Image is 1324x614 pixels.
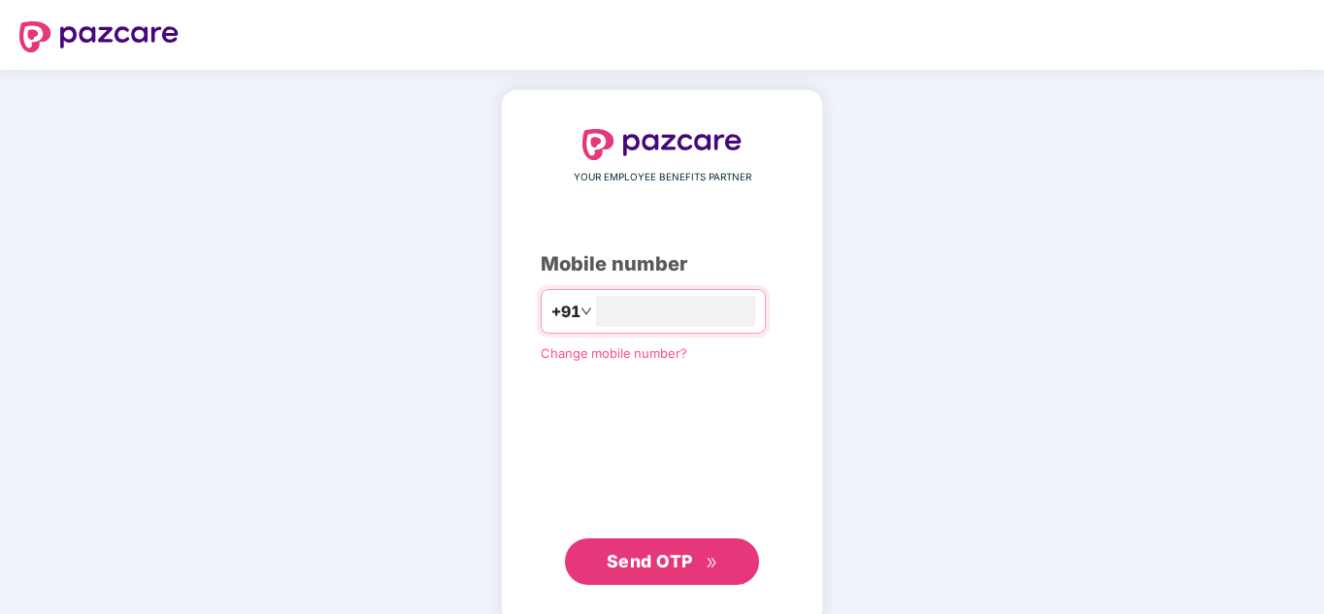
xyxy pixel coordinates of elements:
img: logo [582,129,742,160]
span: YOUR EMPLOYEE BENEFITS PARTNER [574,170,751,185]
span: +91 [551,300,580,324]
button: Send OTPdouble-right [565,538,759,585]
a: Change mobile number? [541,345,687,361]
span: Send OTP [607,551,693,571]
img: logo [19,21,179,52]
span: down [580,306,592,317]
div: Mobile number [541,249,783,279]
span: double-right [706,557,718,569]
